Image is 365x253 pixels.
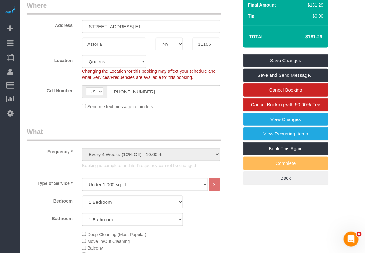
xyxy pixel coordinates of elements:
label: Frequency * [22,146,77,155]
span: Balcony [87,246,103,251]
div: $0.00 [305,13,324,19]
a: View Changes [243,113,328,126]
img: Automaid Logo [4,6,16,15]
input: Zip Code [193,38,220,50]
a: Save Changes [243,54,328,67]
label: Bathroom [22,213,77,222]
a: View Recurring Items [243,127,328,140]
span: 4 [357,232,362,237]
p: Booking is complete and its Frequency cannot be changed [82,162,220,169]
div: $181.29 [305,2,324,8]
label: Tip [248,13,255,19]
iframe: Intercom live chat [344,232,359,247]
a: Back [243,171,328,185]
input: City [82,38,146,50]
label: Final Amount [248,2,276,8]
legend: Where [27,1,221,15]
input: Cell Number [107,85,220,98]
label: Location [22,55,77,64]
span: Changing the Location for this booking may affect your schedule and what Services/Frequencies are... [82,69,215,80]
strong: Total [249,34,264,39]
a: Book This Again [243,142,328,155]
a: Save and Send Message... [243,69,328,82]
h4: $181.29 [286,34,322,40]
span: Deep Cleaning (Most Popular) [87,232,146,237]
label: Bedroom [22,196,77,204]
span: Send me text message reminders [87,104,153,109]
span: Cancel Booking with 50.00% Fee [251,102,320,107]
span: Move In/Out Cleaning [87,239,130,244]
a: Cancel Booking with 50.00% Fee [243,98,328,111]
label: Cell Number [22,85,77,94]
label: Address [22,20,77,29]
a: Cancel Booking [243,83,328,97]
legend: What [27,127,221,141]
label: Type of Service * [22,178,77,187]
